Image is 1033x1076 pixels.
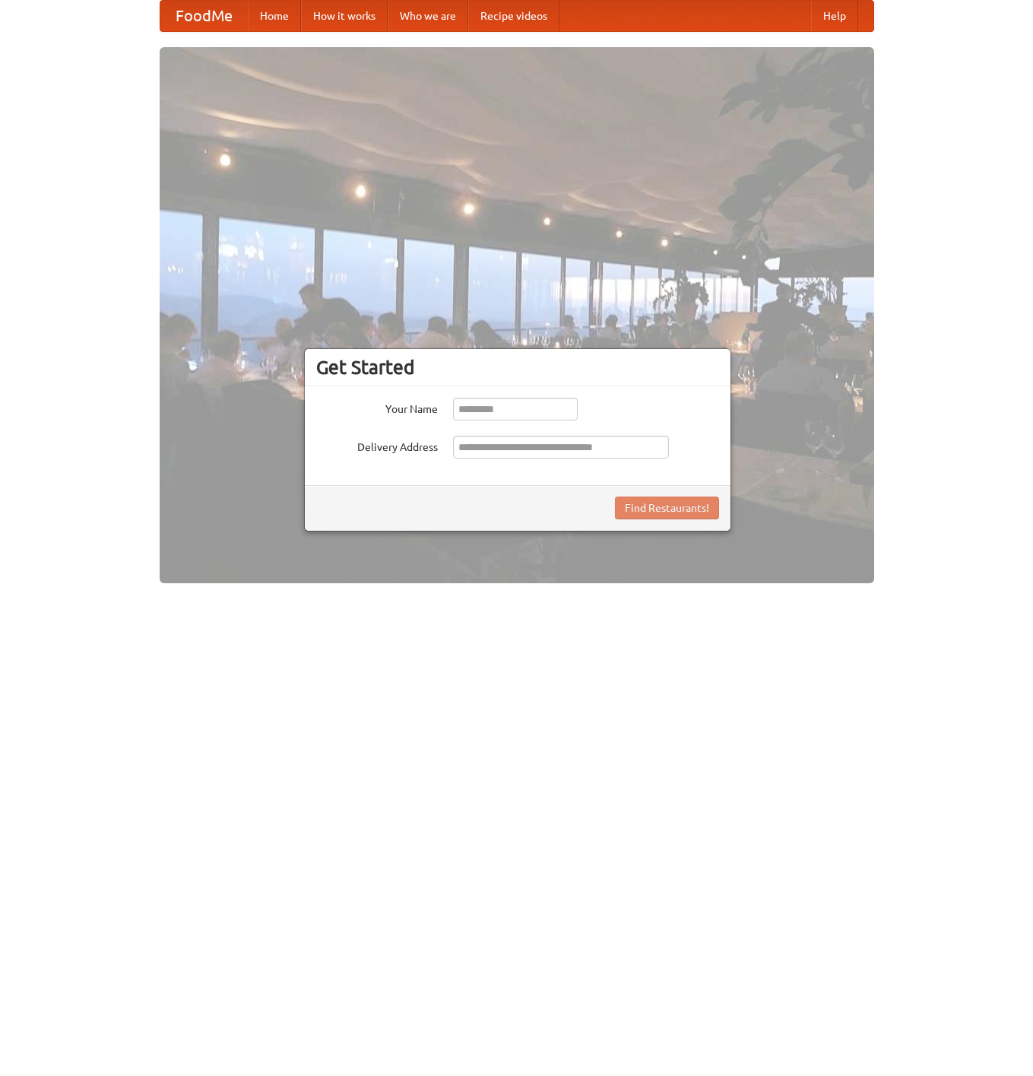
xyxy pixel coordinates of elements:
[316,436,438,455] label: Delivery Address
[316,356,719,379] h3: Get Started
[615,497,719,519] button: Find Restaurants!
[248,1,301,31] a: Home
[316,398,438,417] label: Your Name
[468,1,559,31] a: Recipe videos
[388,1,468,31] a: Who we are
[301,1,388,31] a: How it works
[811,1,858,31] a: Help
[160,1,248,31] a: FoodMe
